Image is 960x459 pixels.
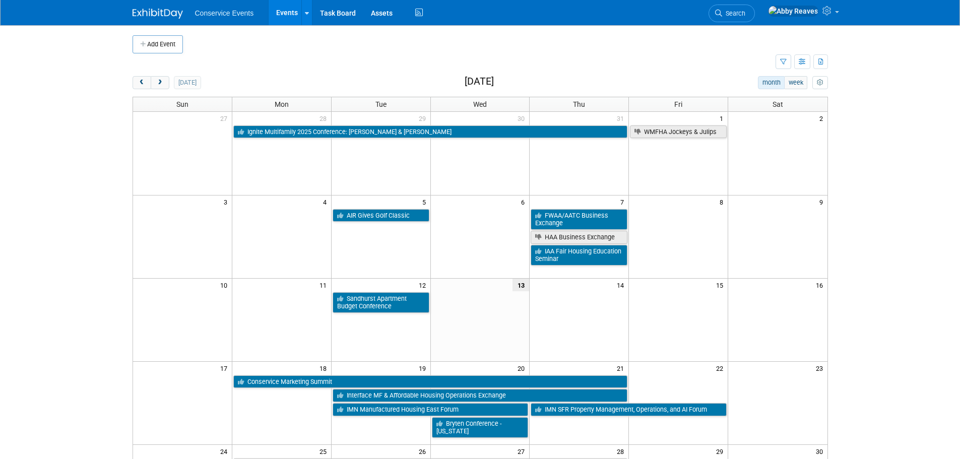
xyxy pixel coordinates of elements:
span: 11 [318,279,331,291]
span: 2 [818,112,827,124]
span: 27 [219,112,232,124]
span: 8 [719,195,728,208]
a: AIR Gives Golf Classic [333,209,429,222]
a: Ignite Multifamily 2025 Conference: [PERSON_NAME] & [PERSON_NAME] [233,125,627,139]
span: 29 [715,445,728,457]
span: 15 [715,279,728,291]
img: Abby Reaves [768,6,818,17]
span: Conservice Events [195,9,254,17]
span: 9 [818,195,827,208]
span: 23 [815,362,827,374]
button: myCustomButton [812,76,827,89]
button: next [151,76,169,89]
span: 16 [815,279,827,291]
span: Sun [176,100,188,108]
span: 24 [219,445,232,457]
span: 19 [418,362,430,374]
span: 14 [616,279,628,291]
button: prev [133,76,151,89]
span: 12 [418,279,430,291]
span: 20 [517,362,529,374]
a: IAA Fair Housing Education Seminar [531,245,627,266]
a: Search [709,5,755,22]
span: 28 [318,112,331,124]
span: 28 [616,445,628,457]
span: Fri [674,100,682,108]
span: 17 [219,362,232,374]
a: WMFHA Jockeys & Julips [630,125,727,139]
span: 6 [520,195,529,208]
span: Tue [375,100,387,108]
span: 1 [719,112,728,124]
img: ExhibitDay [133,9,183,19]
button: week [784,76,807,89]
span: Search [722,10,745,17]
span: Wed [473,100,487,108]
span: 30 [815,445,827,457]
span: Mon [275,100,289,108]
span: 3 [223,195,232,208]
span: 5 [421,195,430,208]
span: 25 [318,445,331,457]
i: Personalize Calendar [817,80,823,86]
span: Sat [773,100,783,108]
span: Thu [573,100,585,108]
span: 4 [322,195,331,208]
span: 21 [616,362,628,374]
span: 22 [715,362,728,374]
h2: [DATE] [465,76,494,87]
span: 7 [619,195,628,208]
a: Bryten Conference - [US_STATE] [432,417,529,438]
a: Conservice Marketing Summit [233,375,627,388]
button: [DATE] [174,76,201,89]
a: IMN Manufactured Housing East Forum [333,403,529,416]
span: 27 [517,445,529,457]
a: FWAA/AATC Business Exchange [531,209,627,230]
span: 31 [616,112,628,124]
a: HAA Business Exchange [531,231,627,244]
a: IMN SFR Property Management, Operations, and AI Forum [531,403,727,416]
span: 18 [318,362,331,374]
a: Interface MF & Affordable Housing Operations Exchange [333,389,628,402]
span: 10 [219,279,232,291]
span: 29 [418,112,430,124]
button: month [758,76,785,89]
span: 13 [513,279,529,291]
button: Add Event [133,35,183,53]
span: 26 [418,445,430,457]
a: Sandhurst Apartment Budget Conference [333,292,429,313]
span: 30 [517,112,529,124]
